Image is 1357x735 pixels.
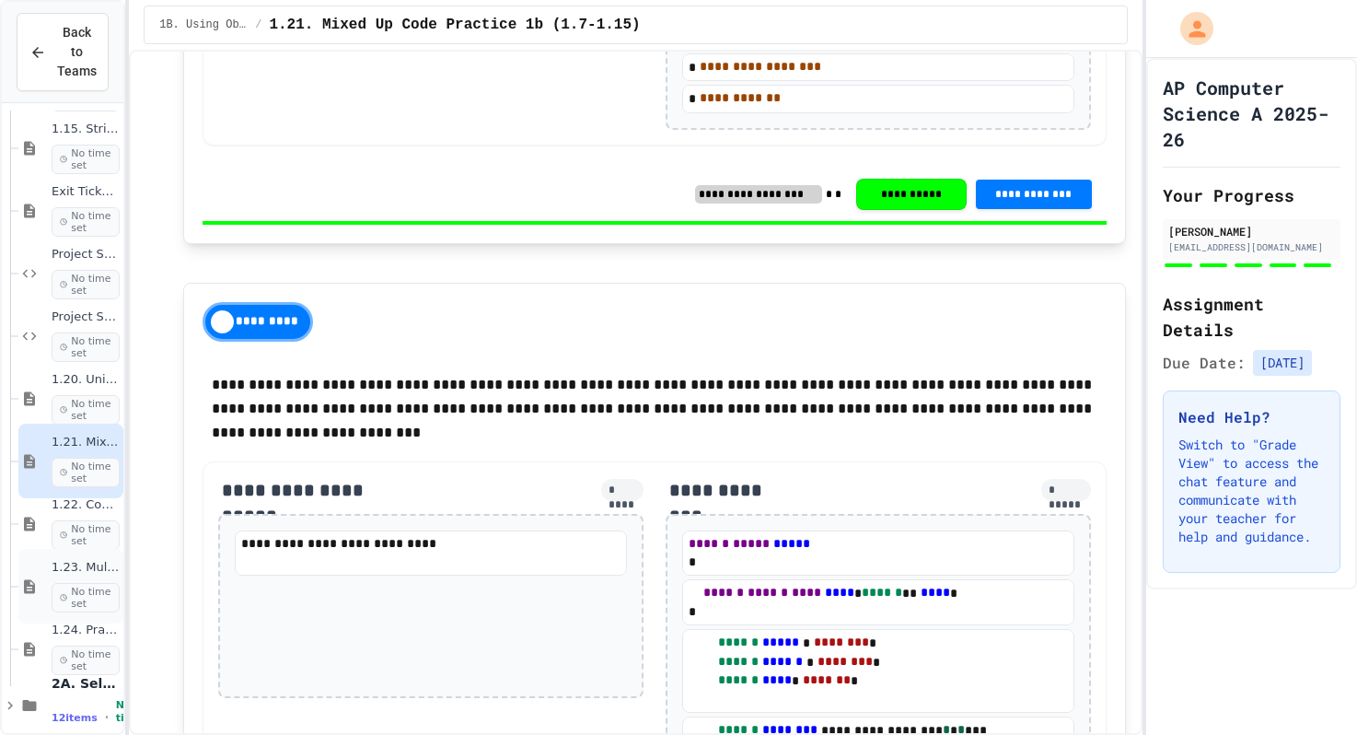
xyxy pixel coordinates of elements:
[57,23,97,81] span: Back to Teams
[52,395,120,425] span: No time set
[1168,223,1335,239] div: [PERSON_NAME]
[17,13,109,91] button: Back to Teams
[52,372,120,388] span: 1.20. Unit Summary 1b (1.7-1.15)
[52,435,120,450] span: 1.21. Mixed Up Code Practice 1b (1.7-1.15)
[255,17,261,32] span: /
[1178,406,1325,428] h3: Need Help?
[1161,7,1218,50] div: My Account
[52,623,120,638] span: 1.24. Practice Test for Objects (1.12-1.14)
[269,14,640,36] span: 1.21. Mixed Up Code Practice 1b (1.7-1.15)
[52,497,120,513] span: 1.22. Coding Practice 1b (1.7-1.15)
[52,458,120,487] span: No time set
[52,560,120,576] span: 1.23. Multiple Choice Exercises for Unit 1b (1.9-1.15)
[52,309,120,325] span: Project StringsAndMath (File Input)
[52,712,98,724] span: 12 items
[52,145,120,174] span: No time set
[1163,291,1340,343] h2: Assignment Details
[52,184,120,200] span: Exit Ticket 1.15
[1168,240,1335,254] div: [EMAIL_ADDRESS][DOMAIN_NAME]
[159,17,248,32] span: 1B. Using Objects
[1163,75,1340,152] h1: AP Computer Science A 2025-26
[52,520,120,550] span: No time set
[52,207,120,237] span: No time set
[52,675,120,692] span: 2A. Selection
[52,122,120,137] span: 1.15. Strings
[1163,182,1340,208] h2: Your Progress
[1163,352,1246,374] span: Due Date:
[52,332,120,362] span: No time set
[1253,350,1312,376] span: [DATE]
[52,646,120,675] span: No time set
[105,710,109,725] span: •
[52,247,120,262] span: Project StringsAndMath
[1178,436,1325,546] p: Switch to "Grade View" to access the chat feature and communicate with your teacher for help and ...
[52,270,120,299] span: No time set
[52,583,120,612] span: No time set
